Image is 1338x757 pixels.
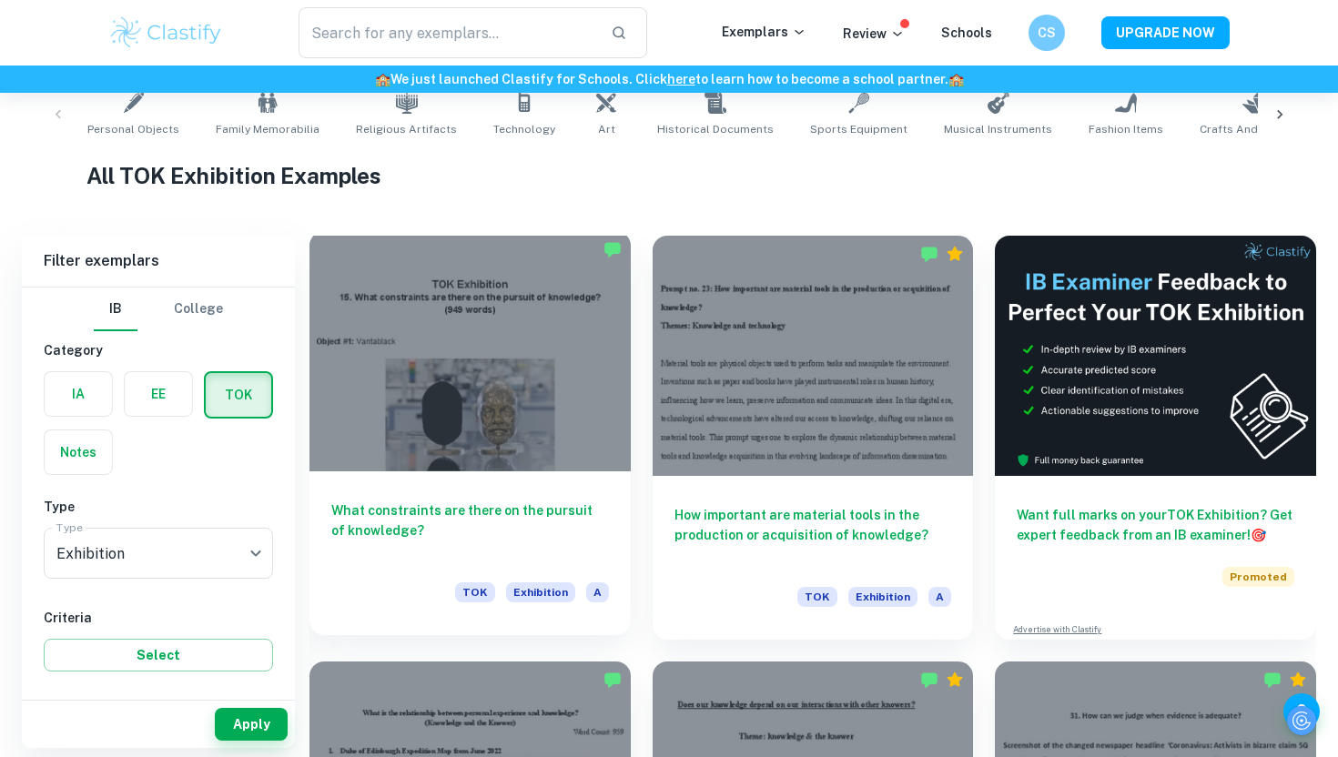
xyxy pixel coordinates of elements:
button: Help and Feedback [1283,693,1320,730]
h1: All TOK Exhibition Examples [86,159,1252,192]
span: Technology [493,121,555,137]
img: Marked [1263,671,1282,689]
span: Sports Equipment [810,121,907,137]
h6: Category [44,340,273,360]
a: Advertise with Clastify [1013,623,1101,636]
h6: Filter exemplars [22,236,295,287]
button: TOK [206,373,271,417]
span: 🎯 [1251,528,1266,542]
span: 🏫 [948,72,964,86]
div: Filter type choice [94,288,223,331]
h6: How important are material tools in the production or acquisition of knowledge? [674,505,952,565]
span: 🏫 [375,72,390,86]
button: Select [44,639,273,671]
h6: We just launched Clastify for Schools. Click to learn how to become a school partner. [4,69,1334,89]
div: Premium [946,671,964,689]
div: Exhibition [44,528,273,579]
span: TOK [797,587,837,607]
button: IB [94,288,137,331]
a: Schools [941,25,992,40]
span: Historical Documents [657,121,774,137]
h6: Criteria [44,608,273,628]
img: Thumbnail [995,236,1316,476]
span: TOK [455,582,495,602]
img: Marked [920,671,938,689]
span: Crafts and Hobbies [1200,121,1306,137]
a: What constraints are there on the pursuit of knowledge?TOKExhibitionA [309,236,631,640]
span: Promoted [1222,567,1294,587]
span: A [586,582,609,602]
span: Religious Artifacts [356,121,457,137]
h6: Type [44,497,273,517]
h6: Want full marks on your TOK Exhibition ? Get expert feedback from an IB examiner! [1017,505,1294,545]
span: Exhibition [506,582,575,602]
span: Family Memorabilia [216,121,319,137]
button: UPGRADE NOW [1101,16,1230,49]
button: Notes [45,430,112,474]
div: Premium [946,245,964,263]
span: Fashion Items [1089,121,1163,137]
span: Art [598,121,615,137]
img: Clastify logo [108,15,224,51]
img: Marked [920,245,938,263]
img: Marked [603,671,622,689]
a: here [667,72,695,86]
input: Search for any exemplars... [299,7,596,58]
a: Want full marks on yourTOK Exhibition? Get expert feedback from an IB examiner!PromotedAdvertise ... [995,236,1316,640]
h6: CS [1037,23,1058,43]
p: Review [843,24,905,44]
button: Apply [215,708,288,741]
span: Exhibition [848,587,917,607]
h6: What constraints are there on the pursuit of knowledge? [331,500,609,560]
p: Exemplars [722,22,806,42]
span: Personal Objects [87,121,179,137]
span: A [928,587,951,607]
span: Musical Instruments [944,121,1052,137]
button: IA [45,372,112,416]
button: EE [125,372,192,416]
label: Type [56,520,83,535]
button: College [174,288,223,331]
div: Premium [1289,671,1307,689]
img: Marked [603,240,622,258]
button: CS [1029,15,1065,51]
a: How important are material tools in the production or acquisition of knowledge?TOKExhibitionA [653,236,974,640]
